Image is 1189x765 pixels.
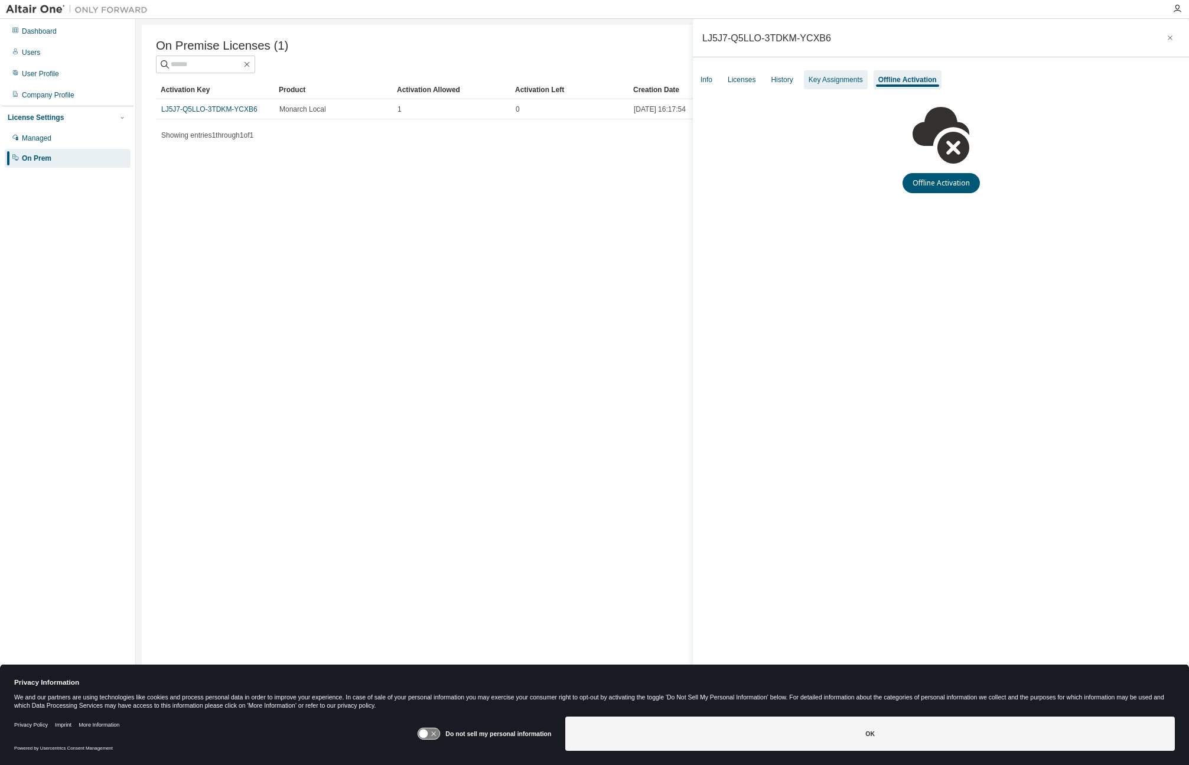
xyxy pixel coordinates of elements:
div: Creation Date [633,80,1117,99]
div: Activation Allowed [397,80,506,99]
div: Product [279,80,387,99]
div: Licenses [728,75,755,84]
div: Dashboard [22,27,57,36]
img: Altair One [6,4,154,15]
span: [DATE] 16:17:54 [634,105,686,114]
span: 1 [398,105,402,114]
div: Activation Left [515,80,624,99]
div: History [771,75,793,84]
div: Managed [22,134,51,143]
div: Offline Activation [878,75,937,84]
span: Showing entries 1 through 1 of 1 [161,131,253,139]
span: Monarch Local [279,105,326,114]
div: Info [701,75,712,84]
span: On Premise Licenses (1) [156,39,288,53]
div: License Settings [8,113,64,122]
div: Users [22,48,40,57]
div: User Profile [22,69,59,79]
button: Offline Activation [903,173,980,193]
div: On Prem [22,154,51,163]
div: Key Assignments [809,75,863,84]
div: Company Profile [22,90,74,100]
div: LJ5J7-Q5LLO-3TDKM-YCXB6 [702,33,831,43]
a: LJ5J7-Q5LLO-3TDKM-YCXB6 [161,105,258,113]
div: Activation Key [161,80,269,99]
span: 0 [516,105,520,114]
